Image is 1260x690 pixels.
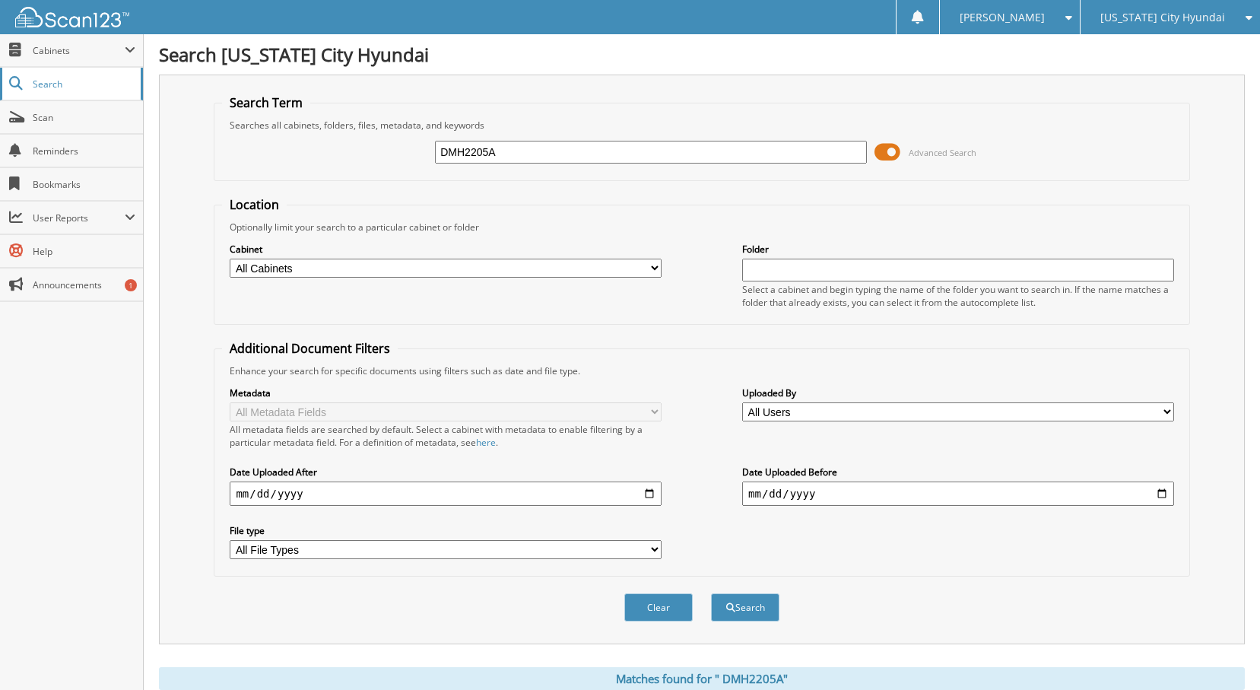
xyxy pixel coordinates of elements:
div: All metadata fields are searched by default. Select a cabinet with metadata to enable filtering b... [230,423,662,449]
label: Folder [742,243,1174,256]
div: Select a cabinet and begin typing the name of the folder you want to search in. If the name match... [742,283,1174,309]
img: scan123-logo-white.svg [15,7,129,27]
div: Optionally limit your search to a particular cabinet or folder [222,221,1181,234]
span: Reminders [33,145,135,157]
span: Advanced Search [909,147,976,158]
label: Date Uploaded Before [742,466,1174,479]
label: Date Uploaded After [230,466,662,479]
label: Metadata [230,386,662,399]
iframe: Chat Widget [1184,617,1260,690]
button: Search [711,593,779,622]
a: here [476,436,496,449]
legend: Additional Document Filters [222,340,398,357]
input: start [230,482,662,506]
label: Cabinet [230,243,662,256]
span: Cabinets [33,44,125,57]
span: [PERSON_NAME] [960,13,1045,22]
span: Help [33,245,135,258]
input: end [742,482,1174,506]
div: Enhance your search for specific documents using filters such as date and file type. [222,364,1181,377]
span: Scan [33,111,135,124]
label: File type [230,524,662,537]
legend: Search Term [222,94,310,111]
span: User Reports [33,211,125,224]
span: Search [33,78,133,91]
div: 1 [125,279,137,291]
div: Searches all cabinets, folders, files, metadata, and keywords [222,119,1181,132]
h1: Search [US_STATE] City Hyundai [159,42,1245,67]
span: Bookmarks [33,178,135,191]
label: Uploaded By [742,386,1174,399]
button: Clear [624,593,693,622]
span: [US_STATE] City Hyundai [1100,13,1225,22]
div: Matches found for " DMH2205A" [159,667,1245,690]
legend: Location [222,196,287,213]
span: Announcements [33,278,135,291]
